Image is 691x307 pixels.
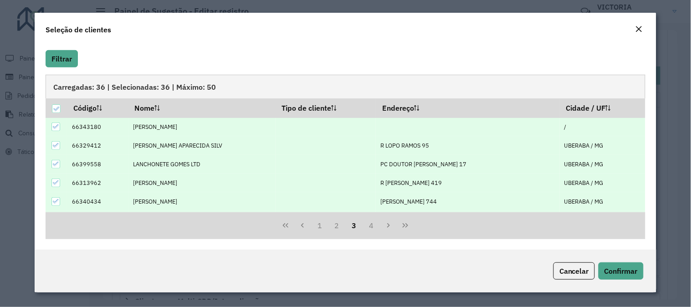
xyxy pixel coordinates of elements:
[604,266,638,276] span: Confirmar
[376,155,559,174] td: PC DOUTOR [PERSON_NAME] 17
[67,98,128,118] th: Código
[560,192,645,211] td: UBERABA / MG
[560,136,645,155] td: UBERABA / MG
[128,136,276,155] td: [PERSON_NAME] APARECIDA SILV
[67,155,128,174] td: 66399558
[376,136,559,155] td: R LOPO RAMOS 95
[277,217,294,234] button: First Page
[276,98,376,118] th: Tipo de cliente
[560,98,645,118] th: Cidade / UF
[599,262,644,280] button: Confirmar
[67,211,128,230] td: 66341712
[294,217,311,234] button: Previous Page
[397,217,415,234] button: Last Page
[633,24,645,36] button: Close
[376,192,559,211] td: [PERSON_NAME] 744
[559,266,589,276] span: Cancelar
[376,98,559,118] th: Endereço
[46,75,645,98] div: Carregadas: 36 | Selecionadas: 36 | Máximo: 50
[128,211,276,230] td: [PERSON_NAME]
[67,174,128,192] td: 66313962
[128,174,276,192] td: [PERSON_NAME]
[128,118,276,137] td: [PERSON_NAME]
[46,50,78,67] button: Filtrar
[345,217,363,234] button: 3
[560,118,645,137] td: /
[67,192,128,211] td: 66340434
[560,155,645,174] td: UBERABA / MG
[635,26,643,33] em: Fechar
[128,192,276,211] td: [PERSON_NAME]
[46,24,111,35] h4: Seleção de clientes
[560,174,645,192] td: UBERABA / MG
[560,211,645,230] td: /
[311,217,328,234] button: 1
[363,217,380,234] button: 4
[128,98,276,118] th: Nome
[67,118,128,137] td: 66343180
[376,174,559,192] td: R [PERSON_NAME] 419
[553,262,595,280] button: Cancelar
[328,217,346,234] button: 2
[128,155,276,174] td: LANCHONETE GOMES LTD
[380,217,397,234] button: Next Page
[67,136,128,155] td: 66329412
